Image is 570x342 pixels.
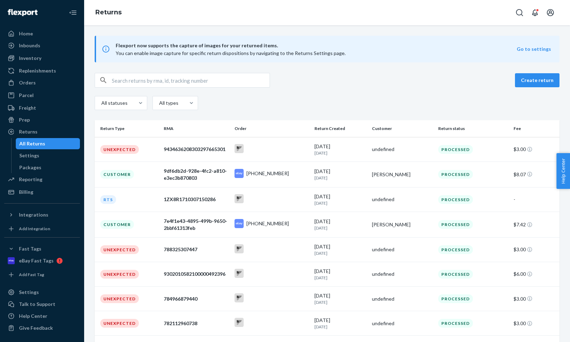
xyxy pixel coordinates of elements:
[19,30,33,37] div: Home
[528,6,542,20] button: Open notifications
[66,6,80,20] button: Close Navigation
[19,324,53,331] div: Give Feedback
[19,116,30,123] div: Prep
[314,275,366,281] p: [DATE]
[372,171,433,178] div: [PERSON_NAME]
[19,189,33,196] div: Billing
[314,200,366,206] p: [DATE]
[4,53,80,64] a: Inventory
[4,114,80,125] a: Prep
[246,220,289,227] div: [PHONE_NUMBER]
[161,120,232,137] th: RMA
[556,153,570,189] button: Help Center
[4,287,80,298] a: Settings
[511,120,559,137] th: Fee
[314,324,366,330] p: [DATE]
[232,120,311,137] th: Order
[314,292,366,305] div: [DATE]
[4,65,80,76] a: Replenishments
[4,310,80,322] a: Help Center
[101,100,127,107] div: All statuses
[116,50,346,56] span: You can enable image capture for specific return dispositions by navigating to the Returns Settin...
[372,146,433,153] div: undefined
[164,271,229,278] div: 9302010582100000492396
[90,2,127,23] ol: breadcrumbs
[372,246,433,253] div: undefined
[372,196,433,203] div: undefined
[16,150,80,161] a: Settings
[4,28,80,39] a: Home
[4,223,80,234] a: Add Integration
[4,243,80,254] button: Fast Tags
[19,92,34,99] div: Parcel
[4,322,80,334] button: Give Feedback
[19,272,44,278] div: Add Fast Tag
[95,8,122,16] a: Returns
[314,193,366,206] div: [DATE]
[511,237,559,262] td: $3.00
[8,9,38,16] img: Flexport logo
[438,270,473,279] div: Processed
[372,221,433,228] div: [PERSON_NAME]
[19,67,56,74] div: Replenishments
[438,170,473,179] div: Processed
[4,299,80,310] a: Talk to Support
[314,243,366,256] div: [DATE]
[515,73,559,87] button: Create return
[100,270,139,279] div: Unexpected
[19,104,36,111] div: Freight
[164,218,229,232] div: 7e4f1e43-4895-499b-9650-2bbf61313feb
[246,170,289,177] div: [PHONE_NUMBER]
[314,225,366,231] p: [DATE]
[543,6,557,20] button: Open account menu
[100,245,139,254] div: Unexpected
[4,209,80,220] button: Integrations
[19,257,54,264] div: eBay Fast Tags
[19,176,42,183] div: Reporting
[19,42,40,49] div: Inbounds
[159,100,177,107] div: All types
[4,40,80,51] a: Inbounds
[164,196,229,203] div: 1ZX8R1710307150286
[314,168,366,181] div: [DATE]
[19,79,36,86] div: Orders
[314,268,366,281] div: [DATE]
[112,73,270,87] input: Search returns by rma, id, tracking number
[372,295,433,302] div: undefined
[513,6,527,20] button: Open Search Box
[372,320,433,327] div: undefined
[100,145,139,154] div: Unexpected
[438,220,473,229] div: Processed
[438,195,473,204] div: Processed
[369,120,435,137] th: Customer
[100,220,134,229] div: Customer
[164,246,229,253] div: 788325307447
[100,170,134,179] div: Customer
[19,289,39,296] div: Settings
[164,320,229,327] div: 782112960738
[19,164,41,171] div: Packages
[16,162,80,173] a: Packages
[19,313,47,320] div: Help Center
[100,319,139,328] div: Unexpected
[314,143,366,156] div: [DATE]
[4,174,80,185] a: Reporting
[4,186,80,198] a: Billing
[511,212,559,237] td: $7.42
[511,162,559,187] td: $8.07
[435,120,511,137] th: Return status
[16,138,80,149] a: All Returns
[116,41,517,50] span: Flexport now supports the capture of images for your returned items.
[312,120,369,137] th: Return Created
[19,128,38,135] div: Returns
[95,120,161,137] th: Return Type
[19,211,48,218] div: Integrations
[511,311,559,336] td: $3.00
[511,137,559,162] td: $3.00
[100,195,116,204] div: RTS
[164,146,229,153] div: 9434636208303297665301
[314,175,366,181] p: [DATE]
[4,77,80,88] a: Orders
[164,167,229,182] div: 9df6db2d-928e-4fc2-a810-e3ec3b870803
